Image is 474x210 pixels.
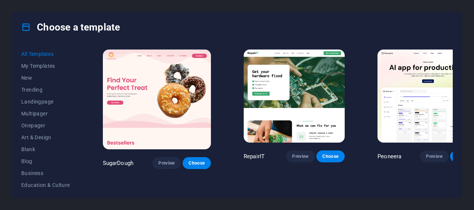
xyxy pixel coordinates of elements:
[21,158,70,164] span: Blog
[158,160,175,166] span: Preview
[21,21,120,33] h4: Choose a template
[21,167,70,179] button: Business
[21,87,70,93] span: Trending
[21,108,70,120] button: Multipager
[103,50,211,149] img: SugarDough
[103,159,133,167] p: SugarDough
[183,157,211,169] button: Choose
[21,131,70,143] button: Art & Design
[286,150,315,162] button: Preview
[21,143,70,155] button: Blank
[21,122,70,128] span: Onepager
[152,157,181,169] button: Preview
[21,111,70,117] span: Multipager
[189,160,205,166] span: Choose
[21,182,70,188] span: Education & Culture
[21,72,70,84] button: New
[316,150,345,162] button: Choose
[21,51,70,57] span: All Templates
[21,99,70,105] span: Landingpage
[21,170,70,176] span: Business
[21,134,70,140] span: Art & Design
[21,84,70,96] button: Trending
[244,153,265,160] p: RepairIT
[21,179,70,191] button: Education & Culture
[292,153,309,159] span: Preview
[244,50,345,143] img: RepairIT
[21,120,70,131] button: Onepager
[21,60,70,72] button: My Templates
[21,63,70,69] span: My Templates
[21,146,70,152] span: Blank
[322,153,339,159] span: Choose
[21,96,70,108] button: Landingpage
[21,75,70,81] span: New
[21,155,70,167] button: Blog
[21,48,70,60] button: All Templates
